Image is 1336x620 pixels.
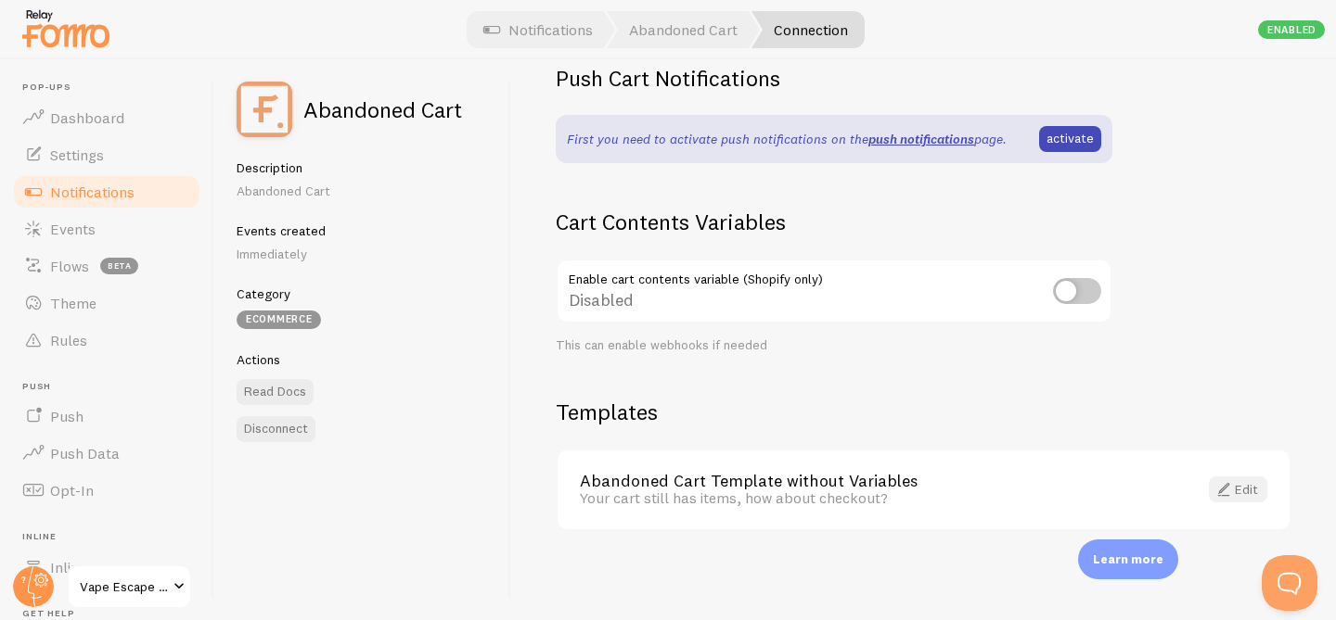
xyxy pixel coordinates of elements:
a: Rules [11,322,202,359]
h2: Templates [556,398,1291,426]
span: Vape Escape [GEOGRAPHIC_DATA] [80,576,168,598]
div: eCommerce [237,310,321,329]
span: Inline [22,531,202,543]
h2: Abandoned Cart [303,98,462,120]
a: Push Data [11,435,202,472]
button: Disconnect [237,416,315,442]
iframe: Help Scout Beacon - Open [1262,555,1317,611]
span: Notifications [50,183,135,201]
img: fomo-relay-logo-orange.svg [19,5,112,52]
span: Dashboard [50,108,124,127]
span: Pop-ups [22,82,202,94]
div: Your cart still has items, how about checkout? [580,489,1175,506]
span: Rules [50,331,87,349]
a: push notifications [868,131,974,147]
a: Opt-In [11,472,202,509]
h5: Category [237,285,488,302]
span: Opt-In [50,481,94,500]
a: Abandoned Cart Template without Variables [580,473,1175,489]
div: This can enable webhooks if needed [556,337,1112,354]
h5: Actions [237,351,488,368]
h5: Events created [237,222,488,239]
span: Settings [50,146,104,164]
h5: Description [237,159,488,176]
h2: Push Cart Notifications [556,64,1112,93]
span: Push [50,407,83,425]
div: Disabled [556,259,1112,326]
span: Theme [50,294,96,312]
a: Read Docs [237,379,314,405]
span: Push Data [50,444,120,462]
p: Learn more [1093,550,1163,568]
span: Get Help [22,608,202,620]
p: Abandoned Cart [237,182,488,200]
img: fomo_icons_abandoned_cart.svg [237,82,292,137]
a: Events [11,210,202,247]
a: Edit [1209,476,1267,502]
a: Theme [11,285,202,322]
p: First you need to activate push notifications on the page. [567,130,1007,148]
a: Flows beta [11,247,202,285]
span: Inline [50,558,86,576]
h2: Cart Contents Variables [556,208,1112,236]
p: Immediately [237,245,488,263]
a: Push [11,398,202,435]
a: Vape Escape [GEOGRAPHIC_DATA] [67,564,192,609]
a: activate [1039,126,1101,152]
span: Push [22,381,202,393]
div: Learn more [1078,539,1178,579]
a: Dashboard [11,99,202,136]
span: beta [100,258,138,274]
span: Flows [50,257,89,275]
span: Events [50,220,96,238]
a: Notifications [11,173,202,210]
a: Inline [11,549,202,586]
a: Settings [11,136,202,173]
